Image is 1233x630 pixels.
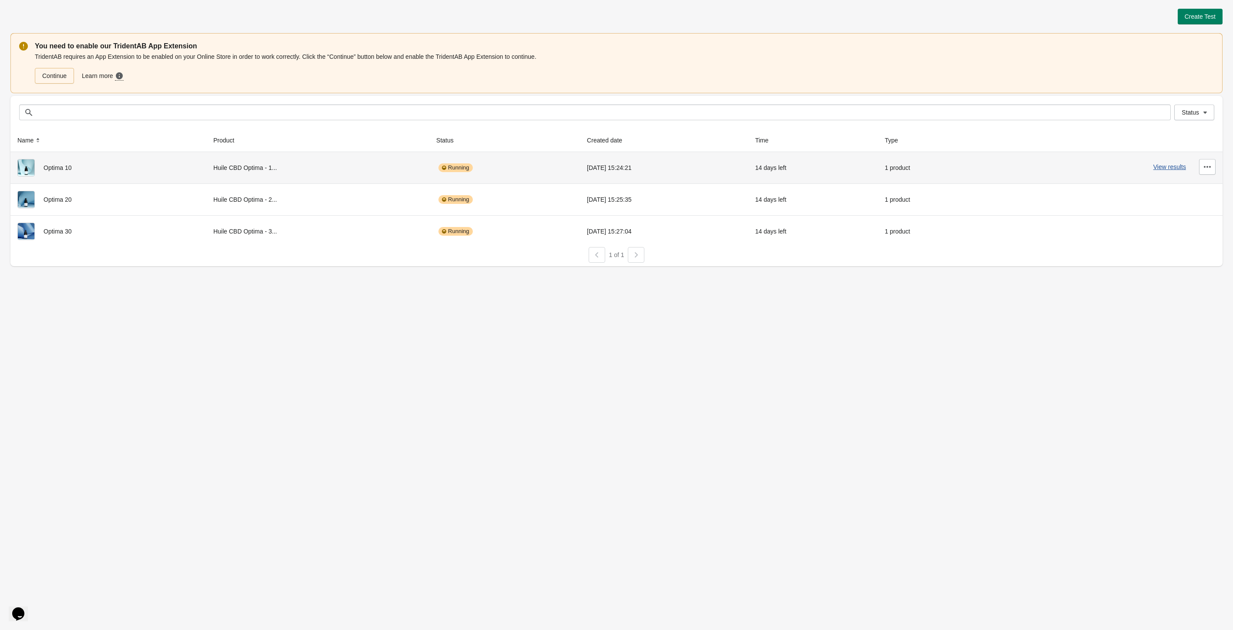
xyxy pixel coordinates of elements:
[44,228,72,235] span: Optima 30
[1178,9,1223,24] button: Create Test
[35,68,74,84] a: Continue
[35,41,1214,51] p: You need to enable our TridentAB App Extension
[881,132,910,148] button: Type
[35,51,1214,85] div: TridentAB requires an App Extension to be enabled on your Online Store in order to work correctly...
[751,132,781,148] button: Time
[885,223,984,240] div: 1 product
[213,159,422,176] div: Huile CBD Optima - 1...
[1153,163,1186,170] button: View results
[78,68,129,84] a: Learn more
[438,163,472,172] div: Running
[1174,105,1214,120] button: Status
[587,159,741,176] div: [DATE] 15:24:21
[1182,109,1199,116] span: Status
[438,195,472,204] div: Running
[755,223,871,240] div: 14 days left
[587,223,741,240] div: [DATE] 15:27:04
[82,71,115,81] span: Learn more
[14,132,46,148] button: Name
[755,191,871,208] div: 14 days left
[213,191,422,208] div: Huile CBD Optima - 2...
[587,191,741,208] div: [DATE] 15:25:35
[885,191,984,208] div: 1 product
[583,132,634,148] button: Created date
[438,227,472,236] div: Running
[44,164,72,171] span: Optima 10
[755,159,871,176] div: 14 days left
[210,132,246,148] button: Product
[44,196,72,203] span: Optima 20
[609,251,624,258] span: 1 of 1
[433,132,466,148] button: Status
[1185,13,1216,20] span: Create Test
[9,595,37,621] iframe: chat widget
[213,223,422,240] div: Huile CBD Optima - 3...
[885,159,984,176] div: 1 product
